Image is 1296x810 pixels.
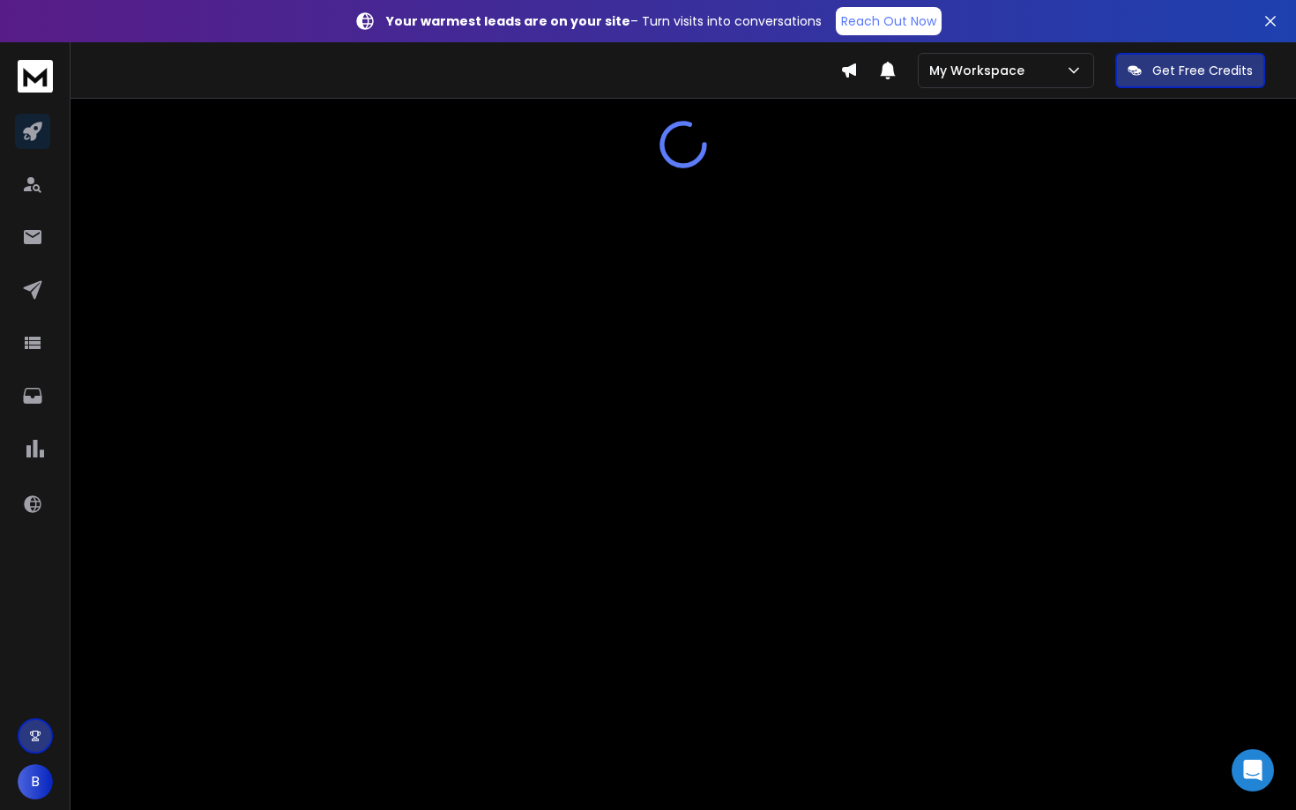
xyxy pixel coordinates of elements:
button: Get Free Credits [1115,53,1265,88]
strong: Your warmest leads are on your site [386,12,630,30]
p: My Workspace [929,62,1032,79]
div: Open Intercom Messenger [1232,749,1274,791]
img: logo [18,60,53,93]
button: B [18,764,53,799]
p: Reach Out Now [841,12,936,30]
p: Get Free Credits [1152,62,1253,79]
a: Reach Out Now [836,7,942,35]
p: – Turn visits into conversations [386,12,822,30]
